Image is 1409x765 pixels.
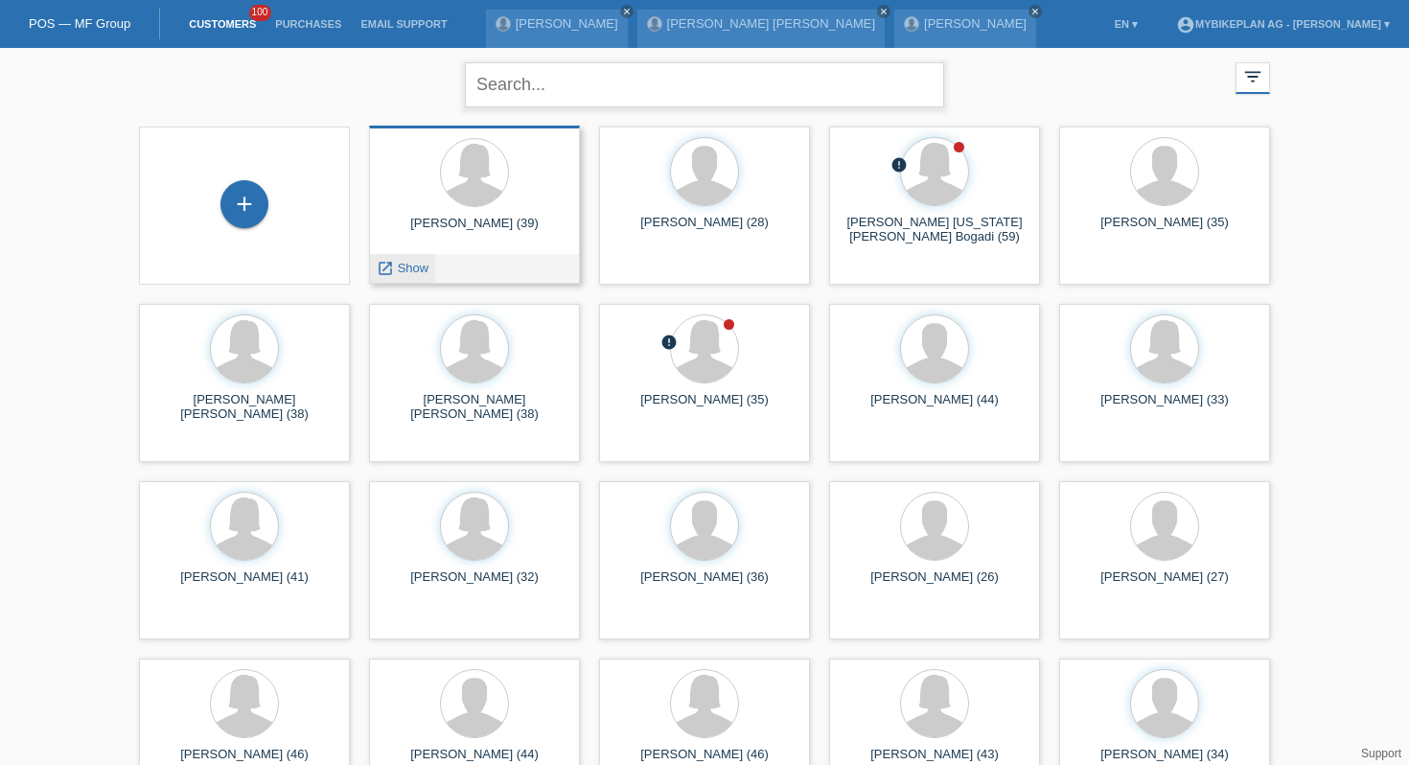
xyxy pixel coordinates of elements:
[877,5,890,18] a: close
[1105,18,1147,30] a: EN ▾
[1242,66,1263,87] i: filter_list
[924,16,1027,31] a: [PERSON_NAME]
[398,261,429,275] span: Show
[1166,18,1399,30] a: account_circleMybikeplan AG - [PERSON_NAME] ▾
[890,156,908,176] div: unconfirmed, pending
[614,392,795,423] div: [PERSON_NAME] (35)
[377,260,394,277] i: launch
[620,5,634,18] a: close
[660,334,678,354] div: unconfirmed, pending
[179,18,266,30] a: Customers
[384,569,565,600] div: [PERSON_NAME] (32)
[249,5,272,21] span: 100
[384,216,565,246] div: [PERSON_NAME] (39)
[1361,747,1401,760] a: Support
[844,569,1025,600] div: [PERSON_NAME] (26)
[384,392,565,423] div: [PERSON_NAME] [PERSON_NAME] (38)
[614,215,795,245] div: [PERSON_NAME] (28)
[516,16,618,31] a: [PERSON_NAME]
[1030,7,1040,16] i: close
[844,392,1025,423] div: [PERSON_NAME] (44)
[614,569,795,600] div: [PERSON_NAME] (36)
[622,7,632,16] i: close
[29,16,130,31] a: POS — MF Group
[1028,5,1042,18] a: close
[667,16,875,31] a: [PERSON_NAME] [PERSON_NAME]
[377,261,428,275] a: launch Show
[1074,392,1255,423] div: [PERSON_NAME] (33)
[890,156,908,174] i: error
[660,334,678,351] i: error
[351,18,456,30] a: Email Support
[844,215,1025,245] div: [PERSON_NAME] [US_STATE][PERSON_NAME] Bogadi (59)
[154,569,335,600] div: [PERSON_NAME] (41)
[154,392,335,423] div: [PERSON_NAME] [PERSON_NAME] (38)
[1074,569,1255,600] div: [PERSON_NAME] (27)
[221,188,267,220] div: Add customer
[266,18,351,30] a: Purchases
[1074,215,1255,245] div: [PERSON_NAME] (35)
[879,7,889,16] i: close
[465,62,944,107] input: Search...
[1176,15,1195,35] i: account_circle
